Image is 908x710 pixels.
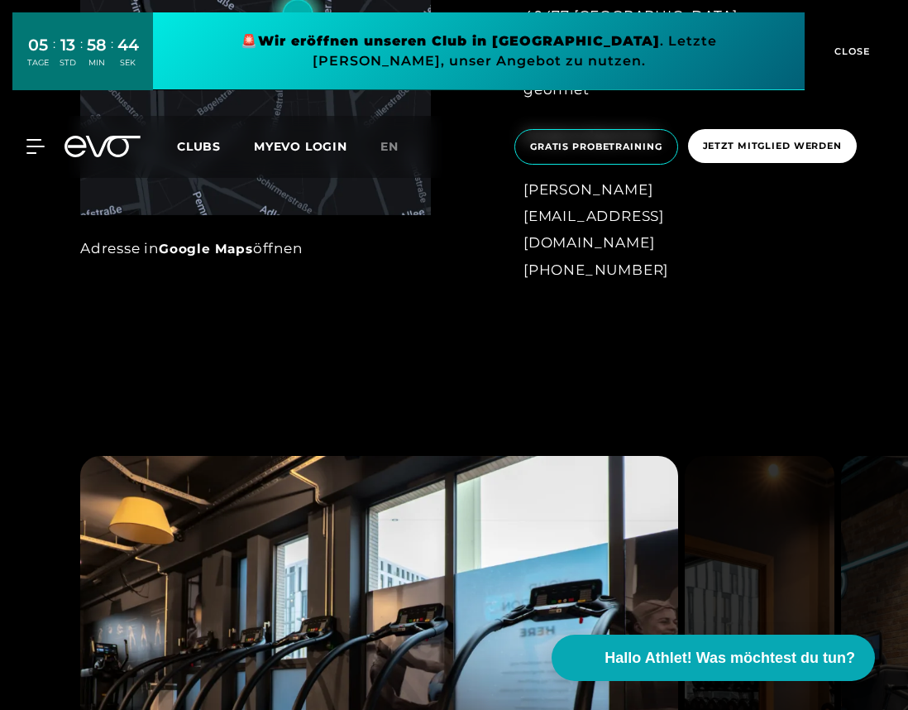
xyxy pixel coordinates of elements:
[552,635,875,681] button: Hallo Athlet! Was möchtest du tun?
[117,57,139,69] div: SEK
[27,33,49,57] div: 05
[111,35,113,79] div: :
[60,57,76,69] div: STD
[159,241,253,257] a: Google Maps
[605,647,855,669] span: Hallo Athlet! Was möchtest du tun?
[530,140,662,154] span: Gratis Probetraining
[117,33,139,57] div: 44
[177,138,254,154] a: Clubs
[60,33,76,57] div: 13
[87,57,107,69] div: MIN
[380,139,399,154] span: en
[53,35,55,79] div: :
[509,129,683,165] a: Gratis Probetraining
[805,12,896,90] button: CLOSE
[80,235,431,261] div: Adresse in öffnen
[27,57,49,69] div: TAGE
[830,44,871,59] span: CLOSE
[380,137,418,156] a: en
[87,33,107,57] div: 58
[80,35,83,79] div: :
[523,122,795,283] div: : [PERSON_NAME] [EMAIL_ADDRESS][DOMAIN_NAME] [PHONE_NUMBER]
[254,139,347,154] a: MYEVO LOGIN
[177,139,221,154] span: Clubs
[683,129,862,165] a: Jetzt Mitglied werden
[703,139,842,153] span: Jetzt Mitglied werden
